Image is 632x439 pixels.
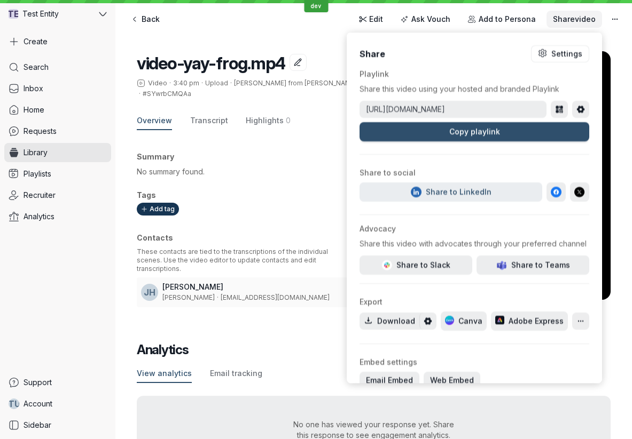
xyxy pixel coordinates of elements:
[360,69,589,79] h4: Playlink
[137,90,143,98] span: ·
[246,115,284,126] span: Highlights
[137,233,173,242] span: Contacts
[4,164,111,183] a: Playlists
[22,9,59,19] span: Test Entity
[547,182,566,202] button: Share on Facebook
[7,9,14,19] span: T
[142,14,160,25] span: Back
[366,375,413,386] span: Email Embed
[137,190,156,199] span: Tags
[461,11,542,28] button: Add to Persona
[570,182,589,202] button: Share on X
[496,260,569,270] span: Share to Teams
[606,11,623,28] button: More actions
[24,398,52,409] span: Account
[4,122,111,141] a: Requests
[4,4,97,23] div: Test Entity
[221,293,330,301] span: [EMAIL_ADDRESS][DOMAIN_NAME]
[24,62,49,73] span: Search
[553,14,596,25] span: Share video
[24,377,52,388] span: Support
[167,79,173,87] span: ·
[424,372,480,389] button: Web Embed
[572,101,589,118] button: Playlink settings
[286,115,291,126] span: 0
[419,313,436,330] button: Download settings
[190,115,228,126] span: Transcript
[4,4,111,23] button: TETest Entity
[360,84,589,94] p: Share this video using your hosted and branded Playlink
[360,238,589,249] p: Share this video with advocates through your preferred channel
[495,316,564,326] span: Adobe Express
[14,9,19,19] span: E
[137,53,285,74] span: video-yay-frog.mp4
[360,182,542,202] button: Create LinkedIn post
[360,313,419,330] button: Download
[137,166,353,177] p: No summary found.
[137,203,179,215] button: Add tag
[4,143,111,162] a: Library
[205,79,228,87] span: Upload
[148,79,167,87] span: Video
[347,33,602,384] div: Sharevideo
[24,105,44,115] span: Home
[4,32,111,51] button: Create
[137,152,174,161] span: Summary
[449,126,500,137] span: Copy playlink
[377,316,415,326] div: Download
[445,316,482,326] span: Canva
[360,224,589,234] div: Advocacy
[24,36,48,47] span: Create
[4,186,111,205] a: Recruiter
[360,357,589,368] h4: Embed settings
[4,373,111,392] a: Support
[4,416,111,435] a: Sidebar
[360,256,472,275] button: Create Slack post
[360,122,589,141] button: Copy playlink
[4,58,111,77] a: Search
[173,79,199,87] span: 3:40 pm
[290,54,307,71] button: Edit title
[24,420,51,430] span: Sidebar
[479,14,536,25] span: Add to Persona
[14,398,20,409] span: U
[162,282,348,292] h3: [PERSON_NAME]
[24,147,48,158] span: Library
[24,211,54,222] span: Analytics
[430,375,474,386] span: Web Embed
[4,100,111,119] a: Home
[8,398,14,409] span: T
[124,11,166,28] a: Back
[24,169,51,179] span: Playlists
[411,14,450,25] span: Ask Vouch
[143,90,191,98] span: #SYwrbCMQAa
[137,248,353,273] p: These contacts are tied to the transcriptions of the individual scenes. Use the video editor to u...
[360,167,589,178] h4: Share to social
[551,49,582,59] div: Settings
[144,287,149,298] span: J
[477,256,589,275] button: Create Teams post
[24,83,43,94] span: Inbox
[410,187,491,197] div: Share to LinkedIn
[381,260,450,270] span: Share to Slack
[137,368,192,379] span: View analytics
[4,79,111,98] a: Inbox
[394,11,457,28] button: Ask Vouch
[199,79,205,87] span: ·
[24,126,57,137] span: Requests
[24,190,56,201] span: Recruiter
[441,312,487,331] button: Share to Canva
[547,11,602,28] button: Sharevideo
[551,101,568,118] button: Share via QR code
[149,287,155,298] span: H
[572,313,589,330] button: Share with other apps
[352,11,390,28] a: Edit
[215,293,221,302] span: ·
[234,79,357,87] span: [PERSON_NAME] from [PERSON_NAME]
[137,115,172,126] span: Overview
[4,394,111,413] a: TUAccount
[360,48,385,60] h3: Share
[4,207,111,226] a: Analytics
[360,297,589,307] h4: Export
[137,341,611,358] h2: Analytics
